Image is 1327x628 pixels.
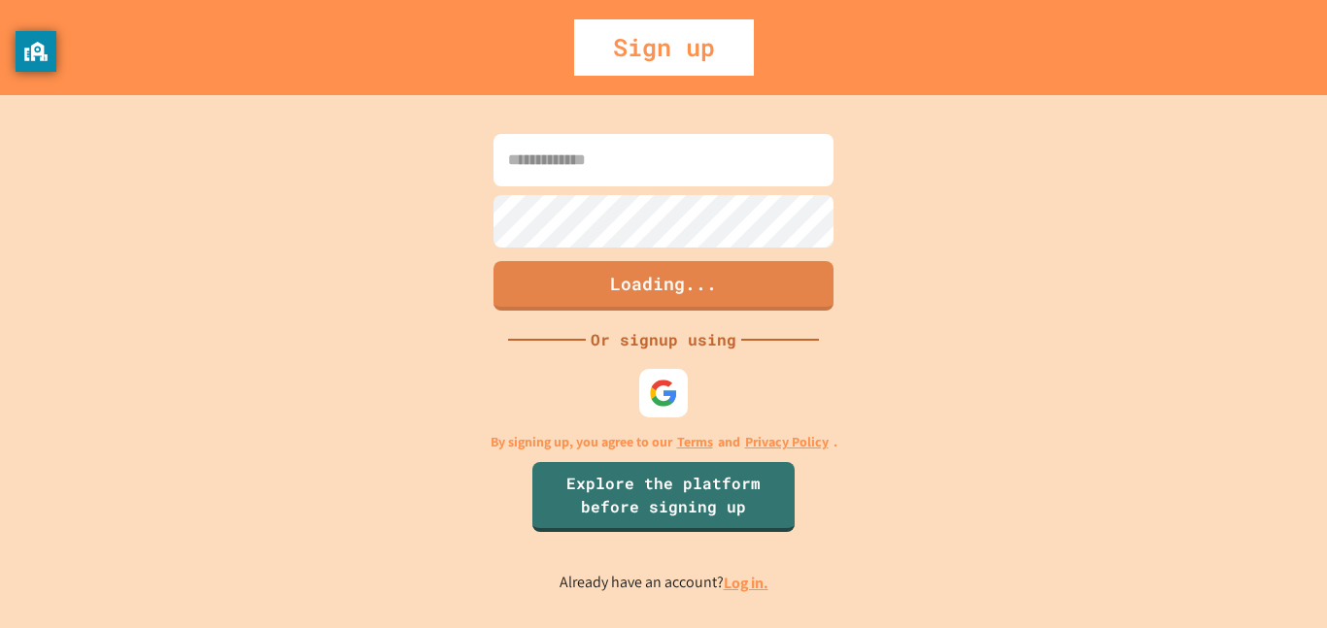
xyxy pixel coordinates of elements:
img: google-icon.svg [649,379,678,408]
p: By signing up, you agree to our and . [491,432,837,452]
button: privacy banner [16,31,56,72]
a: Log in. [724,573,768,593]
a: Terms [677,432,713,452]
p: Already have an account? [560,571,768,595]
a: Explore the platform before signing up [532,462,795,532]
div: Or signup using [586,328,741,351]
a: Privacy Policy [745,432,829,452]
button: Loading... [493,261,834,311]
div: Sign up [574,19,754,76]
